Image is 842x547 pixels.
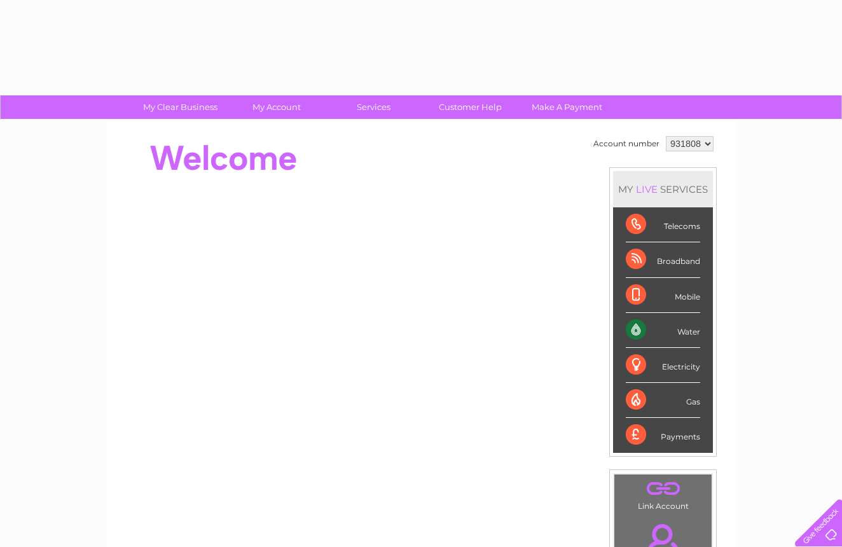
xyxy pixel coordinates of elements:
div: Electricity [626,348,700,383]
div: LIVE [633,183,660,195]
div: MY SERVICES [613,171,713,207]
a: Customer Help [418,95,523,119]
a: . [618,478,708,500]
div: Gas [626,383,700,418]
a: Services [321,95,426,119]
a: My Clear Business [128,95,233,119]
a: My Account [224,95,329,119]
a: Make A Payment [514,95,619,119]
td: Account number [590,133,663,155]
div: Water [626,313,700,348]
td: Link Account [614,474,712,514]
div: Telecoms [626,207,700,242]
div: Payments [626,418,700,452]
div: Broadband [626,242,700,277]
div: Mobile [626,278,700,313]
